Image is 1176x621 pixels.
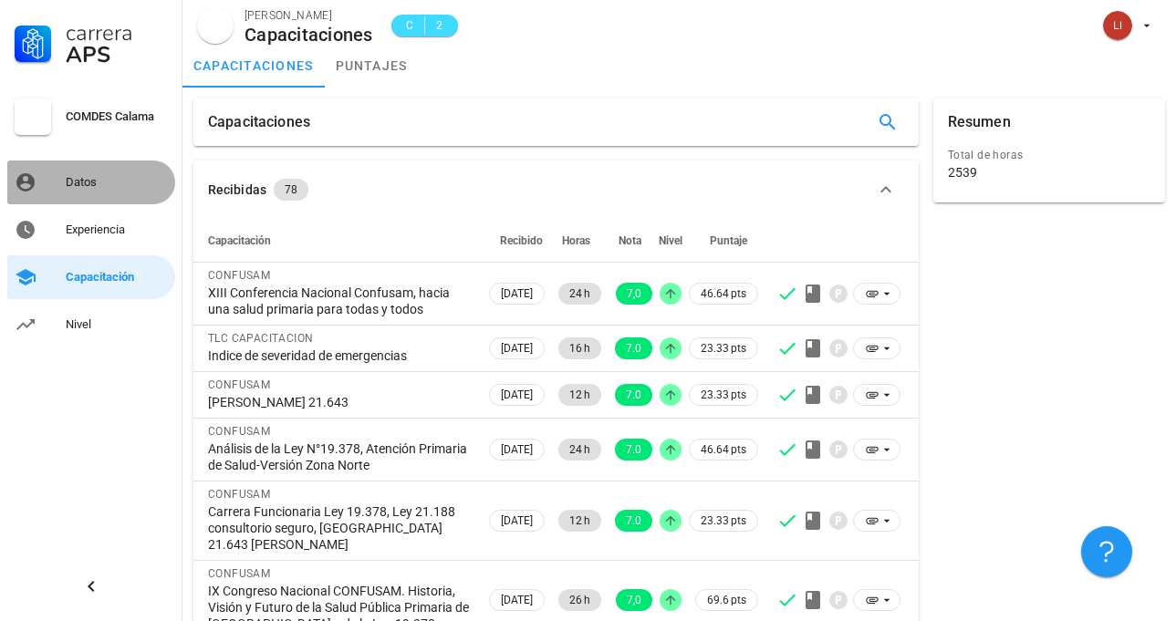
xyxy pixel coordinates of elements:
div: Capacitaciones [208,98,310,146]
span: Horas [562,234,590,247]
span: CONFUSAM [208,488,270,501]
div: XIII Conferencia Nacional Confusam, hacia una salud primaria para todas y todos [208,285,471,317]
span: [DATE] [501,385,533,405]
span: 7,0 [627,283,641,305]
div: Capacitación [66,270,168,285]
th: Puntaje [685,219,762,263]
span: 23.33 pts [701,339,746,357]
span: [DATE] [501,284,533,304]
span: 78 [285,179,297,201]
div: [PERSON_NAME] 21.643 [208,394,471,410]
div: [PERSON_NAME] [245,6,373,25]
div: Datos [66,175,168,190]
a: Capacitación [7,255,175,299]
span: 16 h [569,337,590,359]
span: Recibido [500,234,543,247]
span: C [402,16,417,35]
span: 7.0 [626,439,641,461]
a: Datos [7,160,175,204]
span: CONFUSAM [208,269,270,282]
span: 26 h [569,589,590,611]
span: Nivel [659,234,682,247]
span: 7.0 [626,337,641,359]
span: TLC CAPACITACION [208,332,313,345]
span: 7,0 [627,589,641,611]
span: CONFUSAM [208,378,270,391]
span: 7.0 [626,510,641,532]
div: 2539 [948,164,977,181]
div: COMDES Calama [66,109,168,124]
div: Carrera Funcionaria Ley 19.378, Ley 21.188 consultorio seguro, [GEOGRAPHIC_DATA] 21.643 [PERSON_N... [208,503,471,553]
div: Capacitaciones [245,25,373,45]
a: Experiencia [7,208,175,252]
span: 23.33 pts [701,386,746,404]
th: Capacitación [193,219,485,263]
span: 24 h [569,439,590,461]
span: [DATE] [501,590,533,610]
span: 69.6 pts [707,591,746,609]
a: capacitaciones [182,44,325,88]
div: Experiencia [66,223,168,237]
span: Puntaje [710,234,747,247]
a: puntajes [325,44,419,88]
span: Capacitación [208,234,271,247]
div: Total de horas [948,146,1150,164]
button: Recibidas 78 [193,160,919,219]
span: 2 [432,16,447,35]
span: 7.0 [626,384,641,406]
div: Nivel [66,317,168,332]
div: APS [66,44,168,66]
span: Nota [619,234,641,247]
span: CONFUSAM [208,425,270,438]
span: 46.64 pts [701,285,746,303]
span: CONFUSAM [208,567,270,580]
span: 12 h [569,510,590,532]
a: Nivel [7,303,175,347]
span: [DATE] [501,511,533,531]
div: avatar [1103,11,1132,40]
span: 12 h [569,384,590,406]
div: Resumen [948,98,1011,146]
th: Recibido [485,219,548,263]
span: 23.33 pts [701,512,746,530]
div: Carrera [66,22,168,44]
span: 24 h [569,283,590,305]
span: [DATE] [501,338,533,358]
span: 46.64 pts [701,440,746,459]
th: Horas [548,219,605,263]
div: Recibidas [208,180,266,200]
span: [DATE] [501,440,533,460]
div: Análisis de la Ley N°19.378, Atención Primaria de Salud-Versión Zona Norte [208,440,471,473]
th: Nota [605,219,656,263]
th: Nivel [656,219,685,263]
div: avatar [197,7,234,44]
div: Indice de severidad de emergencias [208,347,471,364]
